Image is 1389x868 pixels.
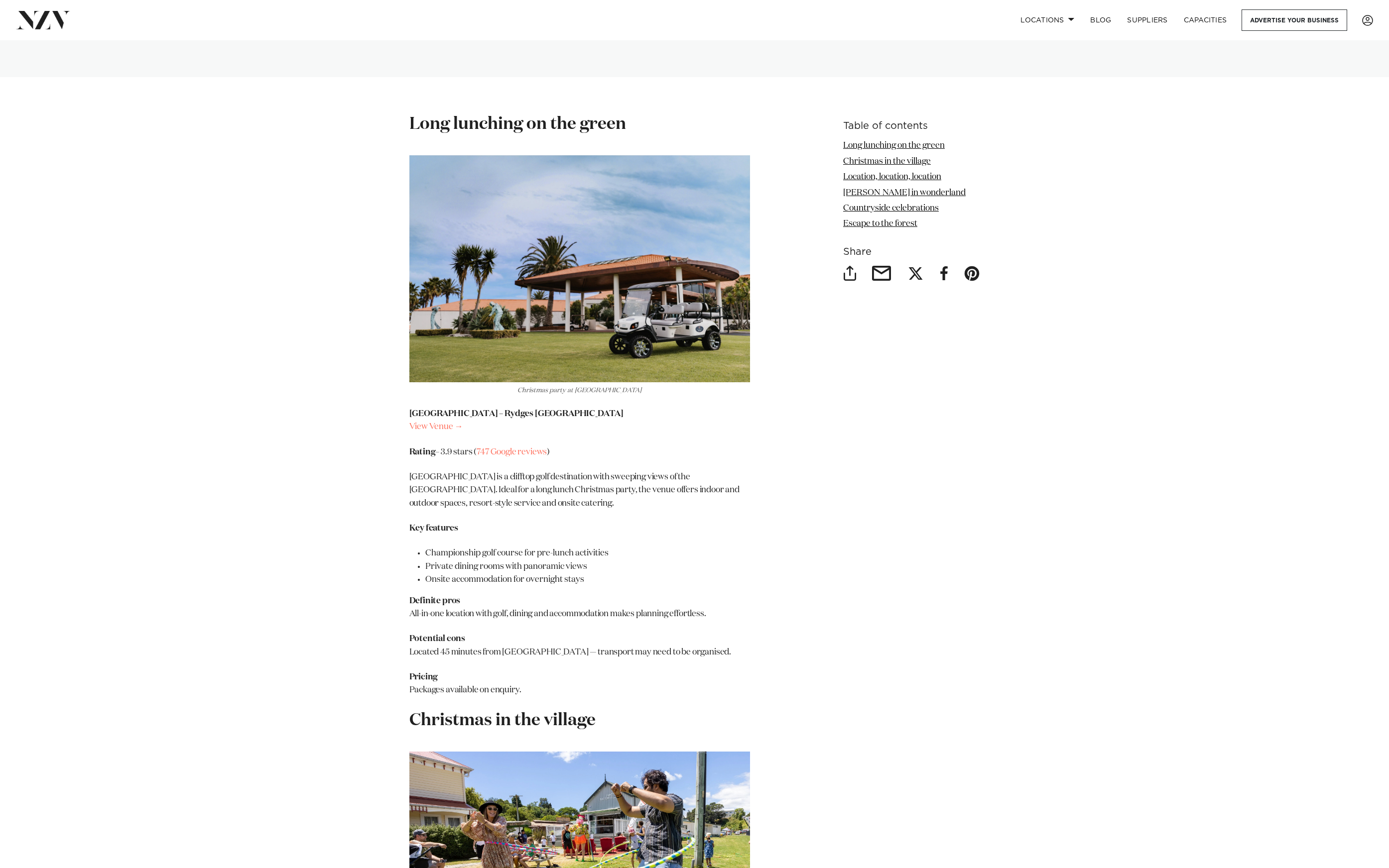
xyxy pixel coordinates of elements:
strong: [GEOGRAPHIC_DATA] – Rydges [GEOGRAPHIC_DATA] [409,410,624,418]
a: Advertise your business [1242,9,1347,31]
strong: Pricing [409,673,438,681]
a: Countryside celebrations [843,204,939,213]
li: Onsite accommodation for overnight stays [425,573,750,586]
img: Golf cart in front of Rydges Formosa Auckland Golf Resort [409,155,750,382]
h6: Table of contents [843,121,980,131]
a: [PERSON_NAME] in wonderland [843,189,966,197]
strong: Potential cons [409,635,466,643]
a: Location, location, location [843,173,941,181]
a: Escape to the forest [843,219,917,228]
a: Locations [1012,9,1082,31]
a: View Venue → [409,423,463,431]
p: Located 45 minutes from [GEOGRAPHIC_DATA] — transport may need to be organised. [409,633,750,659]
em: Christmas party at [GEOGRAPHIC_DATA] [517,387,641,394]
a: 747 Google reviews [477,448,547,456]
a: Capacities [1176,9,1235,31]
a: Long lunching on the green [843,141,945,150]
p: All-in-one location with golf, dining and accommodation makes planning effortless. [409,595,750,621]
p: – 3.9 stars ( ) [409,446,750,459]
img: nzv-logo.png [16,11,70,29]
a: SUPPLIERS [1119,9,1175,31]
strong: Definite pros [409,597,461,605]
a: Christmas in the village [843,157,931,166]
p: Packages available on enquiry. [409,671,750,697]
strong: Long lunching on the green [409,115,626,132]
li: Private dining rooms with panoramic views [425,560,750,573]
a: BLOG [1082,9,1119,31]
h6: Share [843,247,980,257]
strong: Rating [409,448,436,456]
strong: Key features [409,524,458,533]
strong: Christmas in the village [409,712,596,729]
p: [GEOGRAPHIC_DATA] is a clifftop golf destination with sweeping views of the [GEOGRAPHIC_DATA]. Id... [409,471,750,510]
li: Championship golf course for pre-lunch activities [425,547,750,560]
